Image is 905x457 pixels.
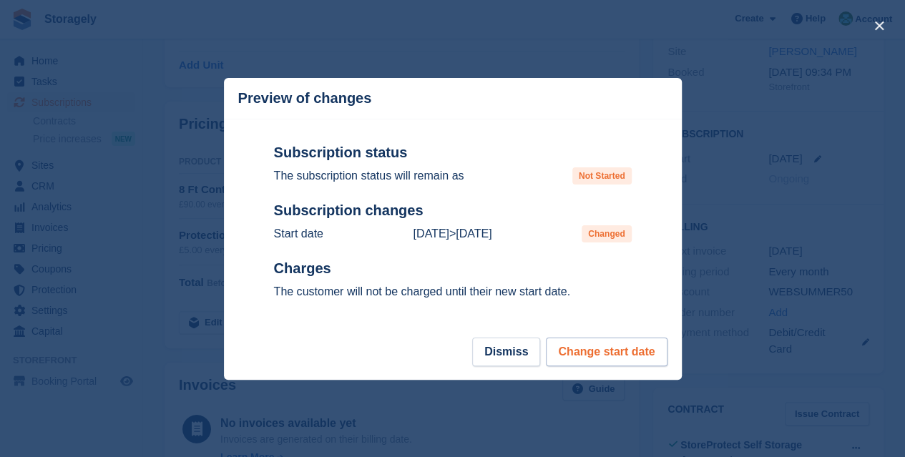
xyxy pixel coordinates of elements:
p: Preview of changes [238,90,372,107]
p: The customer will not be charged until their new start date. [274,283,632,300]
time: 2025-09-21 00:00:00 UTC [413,227,449,240]
button: Change start date [546,338,667,366]
h2: Subscription changes [274,202,632,220]
p: The subscription status will remain as [274,167,464,185]
button: Dismiss [472,338,540,366]
p: Start date [274,225,323,242]
h2: Subscription status [274,144,632,162]
span: Changed [582,225,631,242]
p: > [413,225,491,242]
span: Not Started [572,167,632,185]
button: close [868,14,891,37]
h2: Charges [274,260,632,277]
time: 2025-09-21 23:00:00 UTC [456,227,491,240]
